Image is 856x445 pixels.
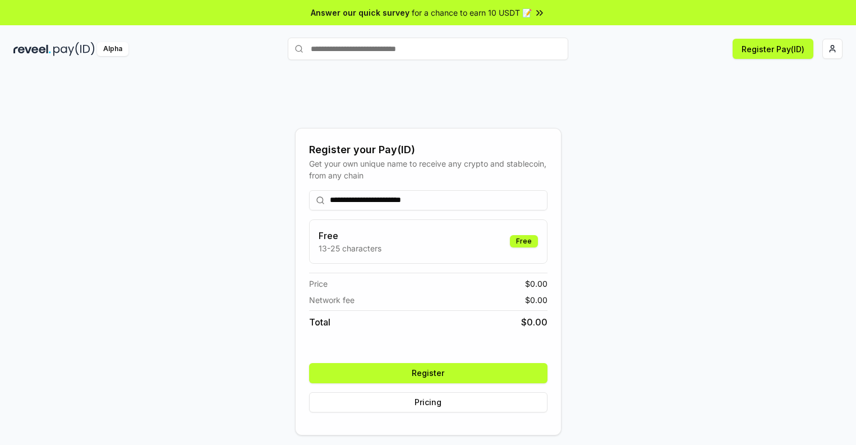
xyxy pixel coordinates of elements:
[733,39,813,59] button: Register Pay(ID)
[309,294,355,306] span: Network fee
[412,7,532,19] span: for a chance to earn 10 USDT 📝
[510,235,538,247] div: Free
[319,229,381,242] h3: Free
[53,42,95,56] img: pay_id
[311,7,409,19] span: Answer our quick survey
[309,315,330,329] span: Total
[13,42,51,56] img: reveel_dark
[309,142,547,158] div: Register your Pay(ID)
[309,363,547,383] button: Register
[309,278,328,290] span: Price
[525,278,547,290] span: $ 0.00
[521,315,547,329] span: $ 0.00
[97,42,128,56] div: Alpha
[319,242,381,254] p: 13-25 characters
[309,392,547,412] button: Pricing
[525,294,547,306] span: $ 0.00
[309,158,547,181] div: Get your own unique name to receive any crypto and stablecoin, from any chain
